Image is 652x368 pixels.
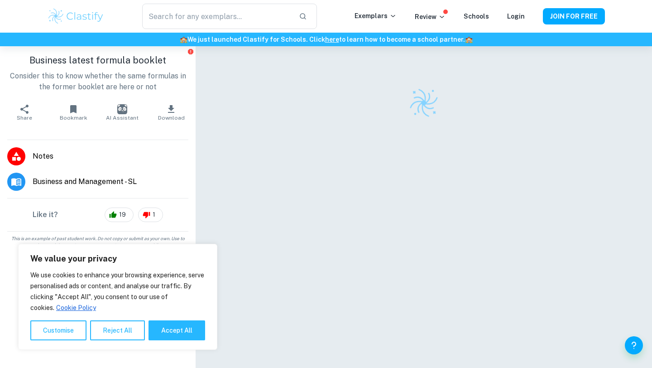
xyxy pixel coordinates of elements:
p: Consider this to know whether the same formulas in the former booklet are here or not [7,71,188,92]
a: Login [507,13,525,20]
div: 1 [138,208,163,222]
button: Accept All [149,320,205,340]
h6: We just launched Clastify for Schools. Click to learn how to become a school partner. [2,34,650,44]
input: Search for any exemplars... [142,4,292,29]
span: 🏫 [180,36,187,43]
button: Report issue [187,48,194,55]
button: Bookmark [49,100,98,125]
span: Notes [33,151,188,162]
p: We use cookies to enhance your browsing experience, serve personalised ads or content, and analys... [30,270,205,313]
div: 19 [105,208,134,222]
button: AI Assistant [98,100,147,125]
button: Reject All [90,320,145,340]
span: Business and Management - SL [33,176,188,187]
span: 19 [114,210,131,219]
button: Help and Feedback [625,336,643,354]
h1: Business latest formula booklet [7,53,188,67]
span: Share [17,115,32,121]
div: We value your privacy [18,244,217,350]
span: Bookmark [60,115,87,121]
a: Cookie Policy [56,304,96,312]
button: Customise [30,320,86,340]
img: Clastify logo [407,86,441,120]
a: Schools [464,13,489,20]
p: Review [415,12,446,22]
span: 1 [148,210,160,219]
p: Exemplars [355,11,397,21]
h6: Like it? [33,209,58,220]
button: Download [147,100,196,125]
img: AI Assistant [117,104,127,114]
span: Download [158,115,185,121]
span: This is an example of past student work. Do not copy or submit as your own. Use to understand the... [4,235,192,249]
span: 🏫 [465,36,473,43]
a: here [325,36,339,43]
span: AI Assistant [106,115,139,121]
img: Clastify logo [47,7,105,25]
p: We value your privacy [30,253,205,264]
button: JOIN FOR FREE [543,8,605,24]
